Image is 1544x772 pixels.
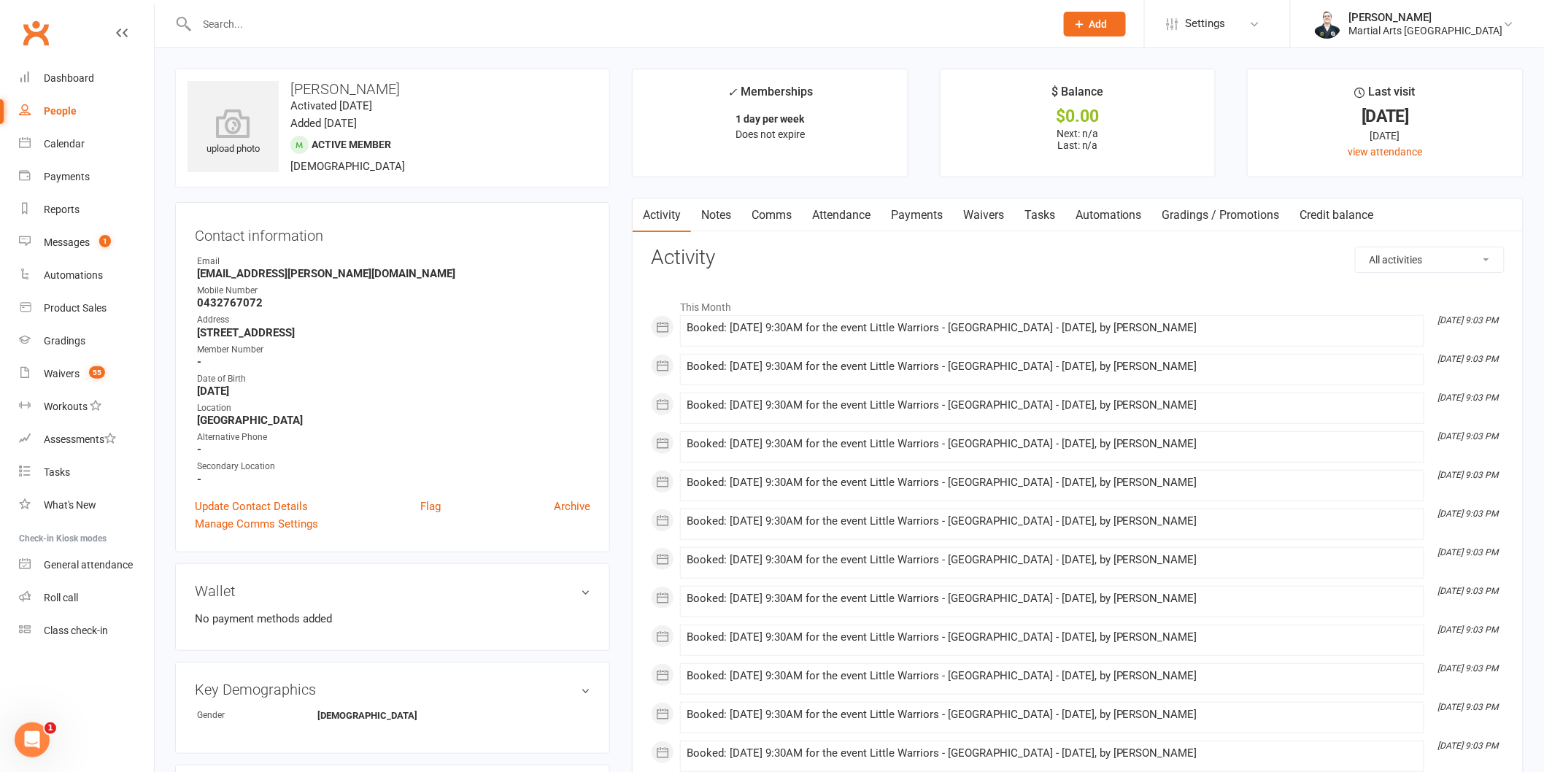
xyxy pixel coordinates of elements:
i: [DATE] 9:03 PM [1438,702,1499,712]
time: Activated [DATE] [290,99,372,112]
div: Payments [44,171,90,182]
a: Automations [19,259,154,292]
div: Booked: [DATE] 9:30AM for the event Little Warriors - [GEOGRAPHIC_DATA] - [DATE], by [PERSON_NAME] [687,399,1418,412]
div: Booked: [DATE] 9:30AM for the event Little Warriors - [GEOGRAPHIC_DATA] - [DATE], by [PERSON_NAME] [687,670,1418,682]
h3: Key Demographics [195,682,590,698]
div: Roll call [44,592,78,603]
a: Roll call [19,582,154,614]
a: What's New [19,489,154,522]
a: Dashboard [19,62,154,95]
a: Activity [633,198,691,232]
div: Booked: [DATE] 9:30AM for the event Little Warriors - [GEOGRAPHIC_DATA] - [DATE], by [PERSON_NAME] [687,709,1418,721]
a: Messages 1 [19,226,154,259]
p: Next: n/a Last: n/a [954,128,1203,151]
i: [DATE] 9:03 PM [1438,663,1499,673]
a: Archive [554,498,590,515]
div: Messages [44,236,90,248]
strong: - [197,443,590,456]
a: Manage Comms Settings [195,515,318,533]
i: [DATE] 9:03 PM [1438,741,1499,751]
strong: [EMAIL_ADDRESS][PERSON_NAME][DOMAIN_NAME] [197,267,590,280]
div: Booked: [DATE] 9:30AM for the event Little Warriors - [GEOGRAPHIC_DATA] - [DATE], by [PERSON_NAME] [687,360,1418,373]
strong: [STREET_ADDRESS] [197,326,590,339]
div: Assessments [44,433,116,445]
div: Gender [197,709,317,722]
i: ✓ [727,85,737,99]
i: [DATE] 9:03 PM [1438,354,1499,364]
div: People [44,105,77,117]
div: Martial Arts [GEOGRAPHIC_DATA] [1349,24,1503,37]
a: Assessments [19,423,154,456]
a: Waivers [953,198,1014,232]
span: Does not expire [736,128,805,140]
strong: - [197,355,590,368]
div: Booked: [DATE] 9:30AM for the event Little Warriors - [GEOGRAPHIC_DATA] - [DATE], by [PERSON_NAME] [687,747,1418,760]
strong: 0432767072 [197,296,590,309]
span: Add [1089,18,1108,30]
div: Booked: [DATE] 9:30AM for the event Little Warriors - [GEOGRAPHIC_DATA] - [DATE], by [PERSON_NAME] [687,631,1418,644]
a: Reports [19,193,154,226]
a: Payments [19,161,154,193]
a: Gradings / Promotions [1152,198,1290,232]
span: 55 [89,366,105,379]
a: Attendance [802,198,881,232]
strong: [DEMOGRAPHIC_DATA] [317,710,417,721]
div: Mobile Number [197,284,590,298]
button: Add [1064,12,1126,36]
div: [DATE] [1261,109,1510,124]
span: Settings [1186,7,1226,40]
iframe: Intercom live chat [15,722,50,757]
li: This Month [651,292,1505,315]
i: [DATE] 9:03 PM [1438,470,1499,480]
div: Reports [44,204,80,215]
a: Gradings [19,325,154,358]
h3: Wallet [195,583,590,599]
i: [DATE] 9:03 PM [1438,547,1499,557]
div: Date of Birth [197,372,590,386]
div: Booked: [DATE] 9:30AM for the event Little Warriors - [GEOGRAPHIC_DATA] - [DATE], by [PERSON_NAME] [687,515,1418,528]
a: Payments [881,198,953,232]
div: Booked: [DATE] 9:30AM for the event Little Warriors - [GEOGRAPHIC_DATA] - [DATE], by [PERSON_NAME] [687,322,1418,334]
div: Automations [44,269,103,281]
div: Product Sales [44,302,107,314]
a: Credit balance [1290,198,1384,232]
a: Automations [1065,198,1152,232]
a: Flag [420,498,441,515]
strong: 1 day per week [736,113,804,125]
div: Address [197,313,590,327]
div: Memberships [727,82,813,109]
h3: Activity [651,247,1505,269]
div: Workouts [44,401,88,412]
h3: [PERSON_NAME] [188,81,598,97]
h3: Contact information [195,222,590,244]
a: Tasks [1014,198,1065,232]
div: Booked: [DATE] 9:30AM for the event Little Warriors - [GEOGRAPHIC_DATA] - [DATE], by [PERSON_NAME] [687,554,1418,566]
div: Alternative Phone [197,431,590,444]
div: Email [197,255,590,269]
a: General attendance kiosk mode [19,549,154,582]
i: [DATE] 9:03 PM [1438,625,1499,635]
time: Added [DATE] [290,117,357,130]
div: [PERSON_NAME] [1349,11,1503,24]
a: Calendar [19,128,154,161]
i: [DATE] 9:03 PM [1438,393,1499,403]
strong: - [197,473,590,486]
i: [DATE] 9:03 PM [1438,431,1499,441]
strong: [DATE] [197,385,590,398]
div: Class check-in [44,625,108,636]
a: Notes [691,198,741,232]
i: [DATE] 9:03 PM [1438,586,1499,596]
a: Comms [741,198,802,232]
a: Update Contact Details [195,498,308,515]
div: $0.00 [954,109,1203,124]
div: Booked: [DATE] 9:30AM for the event Little Warriors - [GEOGRAPHIC_DATA] - [DATE], by [PERSON_NAME] [687,476,1418,489]
a: Class kiosk mode [19,614,154,647]
div: [DATE] [1261,128,1510,144]
div: General attendance [44,559,133,571]
a: Workouts [19,390,154,423]
i: [DATE] 9:03 PM [1438,509,1499,519]
span: Active member [312,139,391,150]
i: [DATE] 9:03 PM [1438,315,1499,325]
div: Calendar [44,138,85,150]
span: 1 [99,235,111,247]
